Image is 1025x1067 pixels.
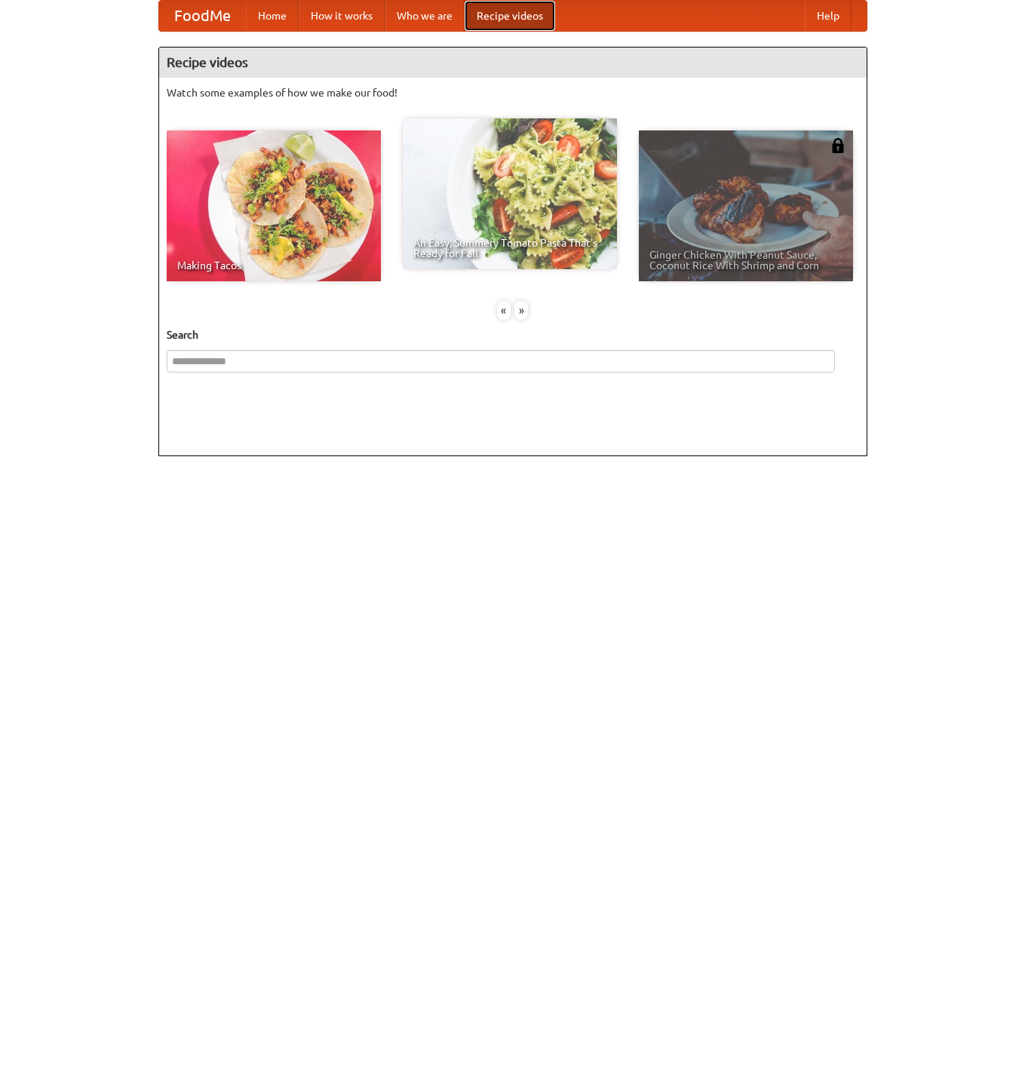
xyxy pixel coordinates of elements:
a: How it works [299,1,385,31]
span: An Easy, Summery Tomato Pasta That's Ready for Fall [413,238,606,259]
a: Making Tacos [167,130,381,281]
a: Help [805,1,852,31]
a: Home [246,1,299,31]
span: Making Tacos [177,260,370,271]
img: 483408.png [830,138,845,153]
a: FoodMe [159,1,246,31]
div: « [497,301,511,320]
h5: Search [167,327,859,342]
a: An Easy, Summery Tomato Pasta That's Ready for Fall [403,118,617,269]
a: Recipe videos [465,1,555,31]
div: » [514,301,528,320]
h4: Recipe videos [159,48,867,78]
a: Who we are [385,1,465,31]
p: Watch some examples of how we make our food! [167,85,859,100]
